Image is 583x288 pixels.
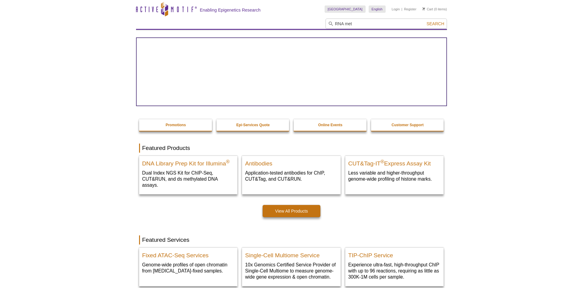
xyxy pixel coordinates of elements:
[392,7,400,11] a: Login
[139,156,237,194] a: DNA Library Prep Kit for Illumina DNA Library Prep Kit for Illumina® Dual Index NGS Kit for ChIP-...
[425,21,446,26] button: Search
[318,123,343,127] strong: Online Events
[245,249,337,259] h2: Single-Cell Multiome Service
[242,248,340,286] a: Single-Cell Multiome Servicee Single-Cell Multiome Service 10x Genomics Certified Service Provide...
[139,144,444,153] h2: Featured Products
[245,262,337,280] p: 10x Genomics Certified Service Provider of Single-Cell Multiome to measure genome-wide gene expre...
[369,5,386,13] a: English
[200,7,261,13] h2: Enabling Epigenetics Research
[401,5,402,13] li: |
[380,159,384,164] sup: ®
[242,156,340,188] a: All Antibodies Antibodies Application-tested antibodies for ChIP, CUT&Tag, and CUT&RUN.
[245,158,337,167] h2: Antibodies
[348,170,441,182] p: Less variable and higher-throughput genome-wide profiling of histone marks​.
[422,5,447,13] li: (0 items)
[216,119,290,131] a: Epi-Services Quote
[226,159,230,164] sup: ®
[404,7,416,11] a: Register
[345,248,444,286] a: TIP-ChIP Service TIP-ChIP Service Experience ultra-fast, high-throughput ChIP with up to 96 react...
[392,123,424,127] strong: Customer Support
[139,119,213,131] a: Promotions
[326,19,447,29] input: Keyword, Cat. No.
[236,123,270,127] strong: Epi-Services Quote
[348,158,441,167] h2: CUT&Tag-IT Express Assay Kit
[139,248,237,280] a: Fixed ATAC-Seq Services Fixed ATAC-Seq Services Genome-wide profiles of open chromatin from [MEDI...
[345,156,444,188] a: CUT&Tag-IT® Express Assay Kit CUT&Tag-IT®Express Assay Kit Less variable and higher-throughput ge...
[142,170,234,188] p: Dual Index NGS Kit for ChIP-Seq, CUT&RUN, and ds methylated DNA assays.
[348,249,441,259] h2: TIP-ChIP Service
[139,235,444,245] h2: Featured Services
[142,262,234,274] p: Genome-wide profiles of open chromatin from [MEDICAL_DATA]-fixed samples.
[427,21,444,26] span: Search
[165,123,186,127] strong: Promotions
[142,249,234,259] h2: Fixed ATAC-Seq Services
[325,5,366,13] a: [GEOGRAPHIC_DATA]
[245,170,337,182] p: Application-tested antibodies for ChIP, CUT&Tag, and CUT&RUN.
[371,119,445,131] a: Customer Support
[142,158,234,167] h2: DNA Library Prep Kit for Illumina
[422,7,433,11] a: Cart
[294,119,367,131] a: Online Events
[348,262,441,280] p: Experience ultra-fast, high-throughput ChIP with up to 96 reactions, requiring as little as 300K-...
[422,7,425,10] img: Your Cart
[263,205,320,217] a: View All Products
